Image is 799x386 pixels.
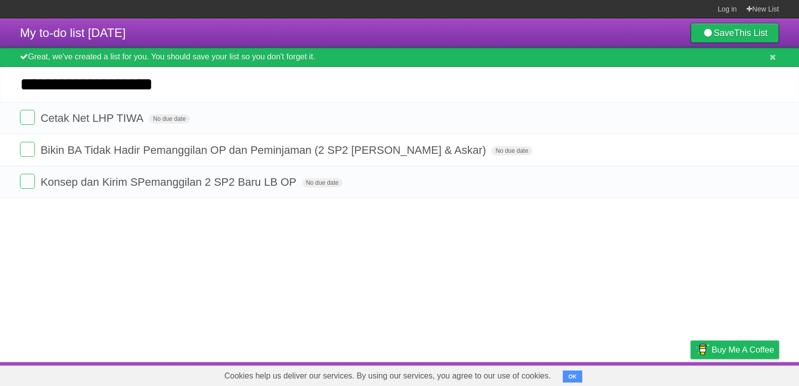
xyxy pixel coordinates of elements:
[149,114,189,123] span: No due date
[691,341,779,359] a: Buy me a coffee
[712,341,774,359] span: Buy me a coffee
[40,176,299,188] span: Konsep dan Kirim SPemanggilan 2 SP2 Baru LB OP
[591,365,631,384] a: Developers
[214,366,561,386] span: Cookies help us deliver our services. By using our services, you agree to our use of cookies.
[20,174,35,189] label: Done
[563,371,582,383] button: OK
[558,365,579,384] a: About
[644,365,666,384] a: Terms
[20,142,35,157] label: Done
[734,28,768,38] b: This List
[696,341,709,358] img: Buy me a coffee
[20,110,35,125] label: Done
[302,178,343,187] span: No due date
[678,365,704,384] a: Privacy
[491,146,532,155] span: No due date
[20,26,126,39] span: My to-do list [DATE]
[40,112,146,124] span: Cetak Net LHP TIWA
[716,365,779,384] a: Suggest a feature
[691,23,779,43] a: SaveThis List
[40,144,488,156] span: Bikin BA Tidak Hadir Pemanggilan OP dan Peminjaman (2 SP2 [PERSON_NAME] & Askar)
